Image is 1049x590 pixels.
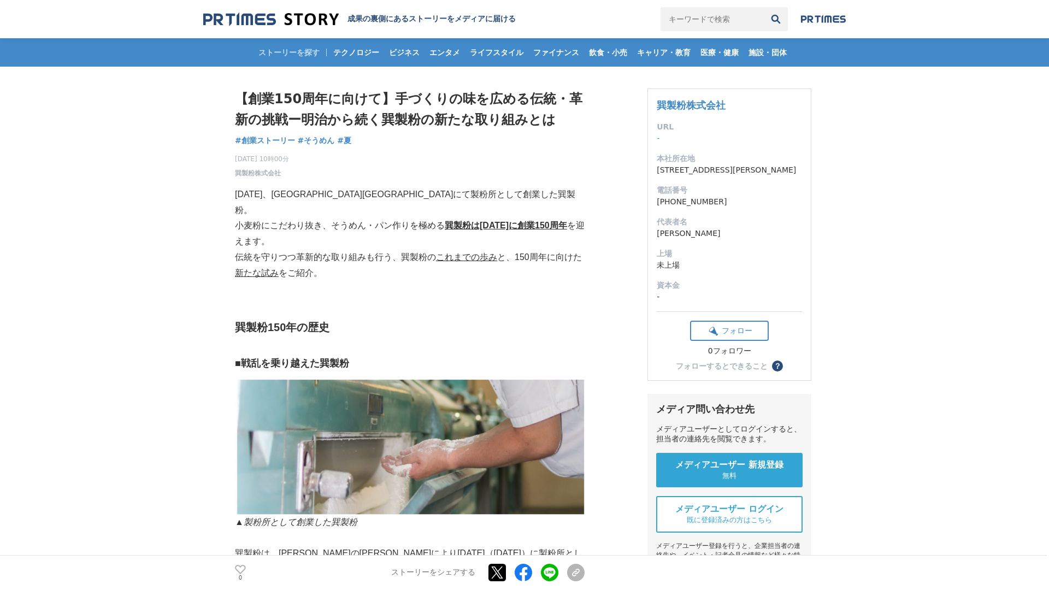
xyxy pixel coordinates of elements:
[772,361,783,371] button: ？
[657,121,802,133] dt: URL
[675,459,783,471] span: メディアユーザー 新規登録
[687,515,772,525] span: 既に登録済みの方はこちら
[657,196,802,208] dd: [PHONE_NUMBER]
[774,362,781,370] span: ？
[235,356,585,371] h3: ■戦乱を乗り越えた巽製粉
[329,38,384,67] a: テクノロジー
[203,12,516,27] a: 成果の裏側にあるストーリーをメディアに届ける 成果の裏側にあるストーリーをメディアに届ける
[298,135,335,145] span: #そうめん
[347,14,516,24] h2: 成果の裏側にあるストーリーをメディアに届ける
[529,48,584,57] span: ファイナンス
[235,187,585,219] p: [DATE]、[GEOGRAPHIC_DATA][GEOGRAPHIC_DATA]にて製粉所として創業した巽製粉。
[657,259,802,271] dd: 未上場
[337,135,351,145] span: #夏
[656,424,803,444] div: メディアユーザーとしてログインすると、担当者の連絡先を閲覧できます。
[235,379,585,515] img: thumbnail_fee46cd0-6b91-11f0-bca6-8100925cf107.jpg
[235,168,281,178] a: 巽製粉株式会社
[436,252,497,262] u: これまでの歩み
[801,15,846,23] img: prtimes
[675,504,783,515] span: メディアユーザー ログイン
[235,318,585,336] h2: 巽製粉150年の歴史
[696,48,743,57] span: 医療・健康
[298,135,335,146] a: #そうめん
[235,268,279,278] u: 新たな試み
[337,135,351,146] a: #夏
[203,12,339,27] img: 成果の裏側にあるストーリーをメディアに届ける
[385,48,424,57] span: ビジネス
[445,221,567,230] u: 巽製粉は[DATE]に創業150周年
[633,48,695,57] span: キャリア・教育
[657,153,802,164] dt: 本社所在地
[657,133,802,144] dd: -
[657,164,802,176] dd: [STREET_ADDRESS][PERSON_NAME]
[585,38,632,67] a: 飲食・小売
[235,88,585,131] h1: 【創業150周年に向けて】手づくりの味を広める伝統・革新の挑戦ー明治から続く巽製粉の新たな取り組みとは
[235,517,357,527] em: ▲製粉所として創業した巽製粉
[529,38,584,67] a: ファイナンス
[235,546,585,577] p: 巽製粉は、[PERSON_NAME]の[PERSON_NAME]により されました。
[656,541,803,588] div: メディアユーザー登録を行うと、企業担当者の連絡先や、イベント・記者会見の情報など様々な特記情報を閲覧できます。 ※内容はストーリー・プレスリリースにより異なります。
[235,154,289,164] span: [DATE] 10時00分
[391,568,475,578] p: ストーリーをシェアする
[657,248,802,259] dt: 上場
[425,38,464,67] a: エンタメ
[465,48,528,57] span: ライフスタイル
[676,362,768,370] div: フォローするとできること
[329,48,384,57] span: テクノロジー
[657,185,802,196] dt: 電話番号
[744,48,791,57] span: 施設・団体
[657,280,802,291] dt: 資本金
[657,99,726,111] a: 巽製粉株式会社
[661,7,764,31] input: キーワードで検索
[235,135,295,146] a: #創業ストーリー
[235,250,585,281] p: 伝統を守りつつ革新的な取り組みも行う、巽製粉の と、150周年に向けた をご紹介。
[764,7,788,31] button: 検索
[657,216,802,228] dt: 代表者名
[744,38,791,67] a: 施設・団体
[235,575,246,581] p: 0
[656,403,803,416] div: メディア問い合わせ先
[425,48,464,57] span: エンタメ
[657,291,802,303] dd: -
[235,218,585,250] p: 小麦粉にこだわり抜き、そうめん・パン作りを極める を迎えます。
[385,38,424,67] a: ビジネス
[690,346,769,356] div: 0フォロワー
[633,38,695,67] a: キャリア・教育
[585,48,632,57] span: 飲食・小売
[235,135,295,145] span: #創業ストーリー
[656,496,803,533] a: メディアユーザー ログイン 既に登録済みの方はこちら
[656,453,803,487] a: メディアユーザー 新規登録 無料
[465,38,528,67] a: ライフスタイル
[690,321,769,341] button: フォロー
[696,38,743,67] a: 医療・健康
[722,471,736,481] span: 無料
[657,228,802,239] dd: [PERSON_NAME]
